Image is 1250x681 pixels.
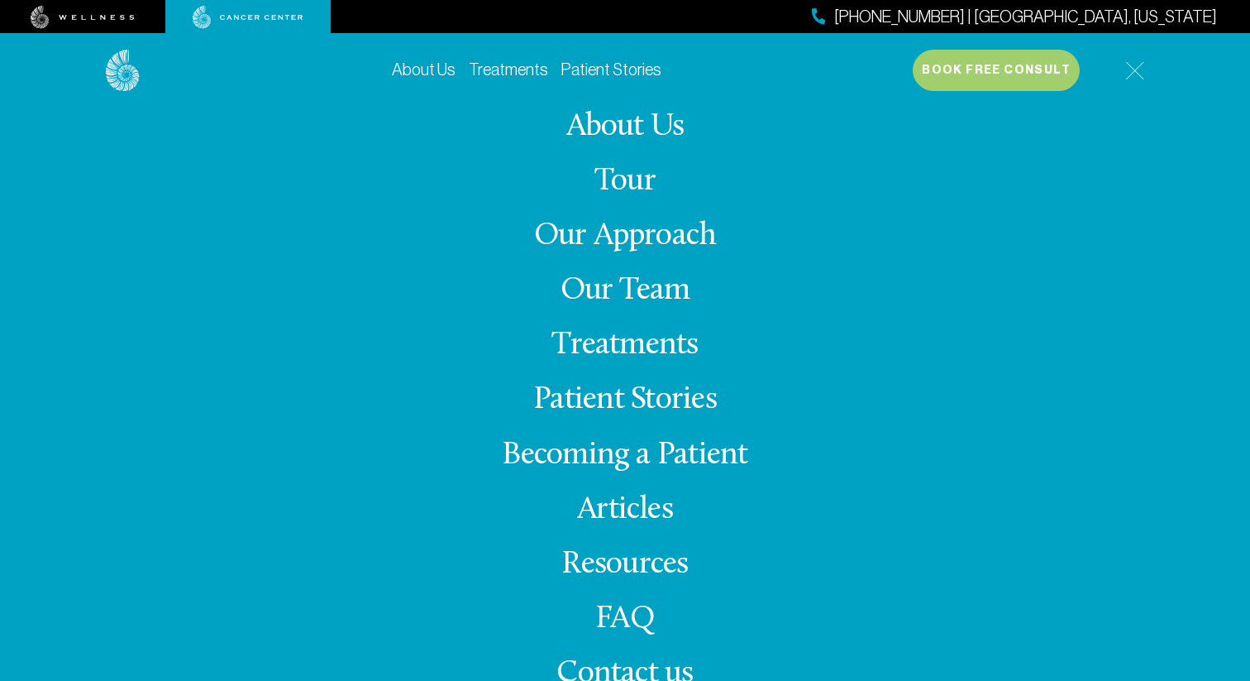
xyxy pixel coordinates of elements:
[595,603,655,635] a: FAQ
[392,60,456,79] a: About Us
[502,439,747,472] a: Becoming a Patient
[561,549,688,581] a: Resources
[193,6,303,29] img: cancer center
[566,111,685,143] a: About Us
[561,275,690,307] a: Our Team
[561,60,661,79] a: Patient Stories
[533,384,717,416] a: Patient Stories
[551,329,698,362] a: Treatments
[534,220,717,252] a: Our Approach
[31,6,135,29] img: wellness
[594,165,656,198] a: Tour
[106,50,140,92] img: logo
[577,494,673,526] a: Articles
[812,5,1217,29] a: [PHONE_NUMBER] | [GEOGRAPHIC_DATA], [US_STATE]
[469,60,548,79] a: Treatments
[913,50,1080,91] button: Book Free Consult
[1125,61,1144,80] img: icon-hamburger
[834,5,1217,29] span: [PHONE_NUMBER] | [GEOGRAPHIC_DATA], [US_STATE]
